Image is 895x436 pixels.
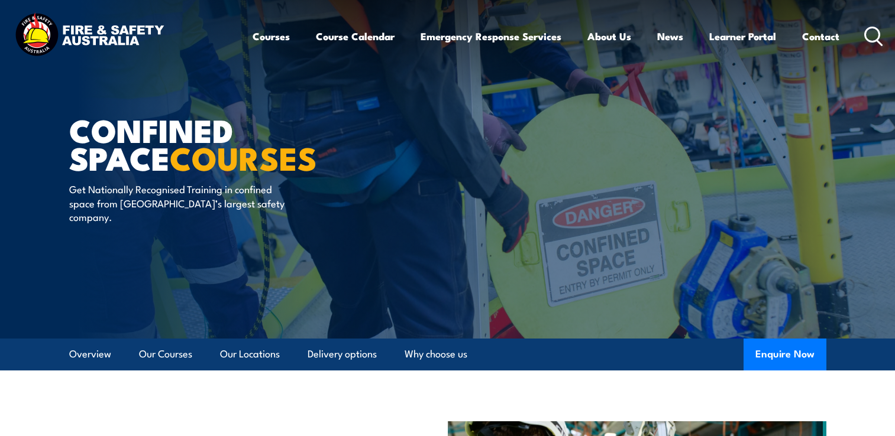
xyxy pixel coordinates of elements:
[405,339,467,370] a: Why choose us
[744,339,826,370] button: Enquire Now
[802,21,839,52] a: Contact
[657,21,683,52] a: News
[170,132,317,181] strong: COURSES
[69,182,285,223] p: Get Nationally Recognised Training in confined space from [GEOGRAPHIC_DATA]’s largest safety comp...
[69,339,111,370] a: Overview
[220,339,280,370] a: Our Locations
[139,339,192,370] a: Our Courses
[587,21,631,52] a: About Us
[421,21,561,52] a: Emergency Response Services
[69,116,361,171] h1: Confined Space
[709,21,776,52] a: Learner Portal
[316,21,395,52] a: Course Calendar
[253,21,290,52] a: Courses
[308,339,377,370] a: Delivery options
